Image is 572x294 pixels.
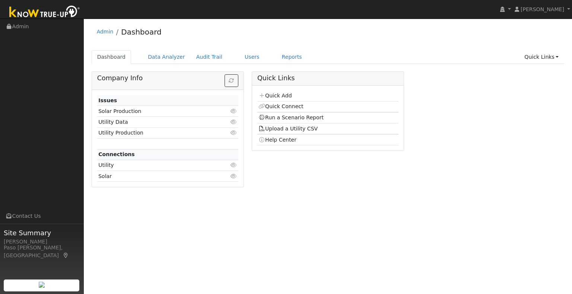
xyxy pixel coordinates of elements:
[4,228,80,238] span: Site Summary
[231,162,237,168] i: Click to view
[4,244,80,259] div: Paso [PERSON_NAME], [GEOGRAPHIC_DATA]
[6,4,84,21] img: Know True-Up
[97,171,216,182] td: Solar
[121,28,162,36] a: Dashboard
[521,6,564,12] span: [PERSON_NAME]
[258,103,303,109] a: Quick Connect
[257,74,398,82] h5: Quick Links
[97,106,216,117] td: Solar Production
[258,137,296,143] a: Help Center
[231,109,237,114] i: Click to view
[258,114,324,120] a: Run a Scenario Report
[191,50,228,64] a: Audit Trail
[97,74,238,82] h5: Company Info
[92,50,131,64] a: Dashboard
[98,151,135,157] strong: Connections
[39,282,45,288] img: retrieve
[4,238,80,246] div: [PERSON_NAME]
[97,160,216,171] td: Utility
[142,50,191,64] a: Data Analyzer
[519,50,564,64] a: Quick Links
[231,119,237,125] i: Click to view
[239,50,265,64] a: Users
[258,93,292,98] a: Quick Add
[231,130,237,135] i: Click to view
[97,127,216,138] td: Utility Production
[231,174,237,179] i: Click to view
[258,126,318,132] a: Upload a Utility CSV
[97,29,114,35] a: Admin
[63,252,69,258] a: Map
[98,97,117,103] strong: Issues
[276,50,308,64] a: Reports
[97,117,216,127] td: Utility Data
